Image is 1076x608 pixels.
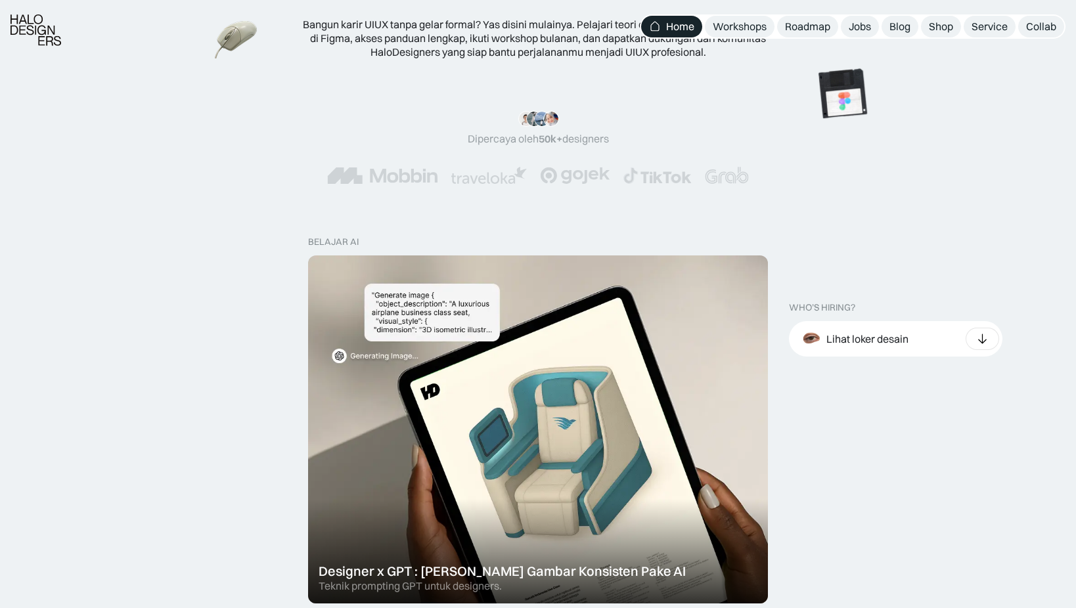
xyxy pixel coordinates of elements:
[302,18,774,58] div: Bangun karir UIUX tanpa gelar formal? Yas disini mulainya. Pelajari teori desain hingga practical...
[849,20,871,33] div: Jobs
[713,20,767,33] div: Workshops
[964,16,1016,37] a: Service
[841,16,879,37] a: Jobs
[666,20,694,33] div: Home
[889,20,910,33] div: Blog
[929,20,953,33] div: Shop
[308,255,768,603] a: Designer x GPT : [PERSON_NAME] Gambar Konsisten Pake AITeknik prompting GPT untuk designers.
[1018,16,1064,37] a: Collab
[777,16,838,37] a: Roadmap
[1026,20,1056,33] div: Collab
[539,132,562,145] span: 50k+
[785,20,830,33] div: Roadmap
[705,16,774,37] a: Workshops
[882,16,918,37] a: Blog
[972,20,1008,33] div: Service
[308,236,359,248] div: belajar ai
[789,302,855,313] div: WHO’S HIRING?
[468,132,609,146] div: Dipercaya oleh designers
[826,332,908,346] div: Lihat loker desain
[921,16,961,37] a: Shop
[641,16,702,37] a: Home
